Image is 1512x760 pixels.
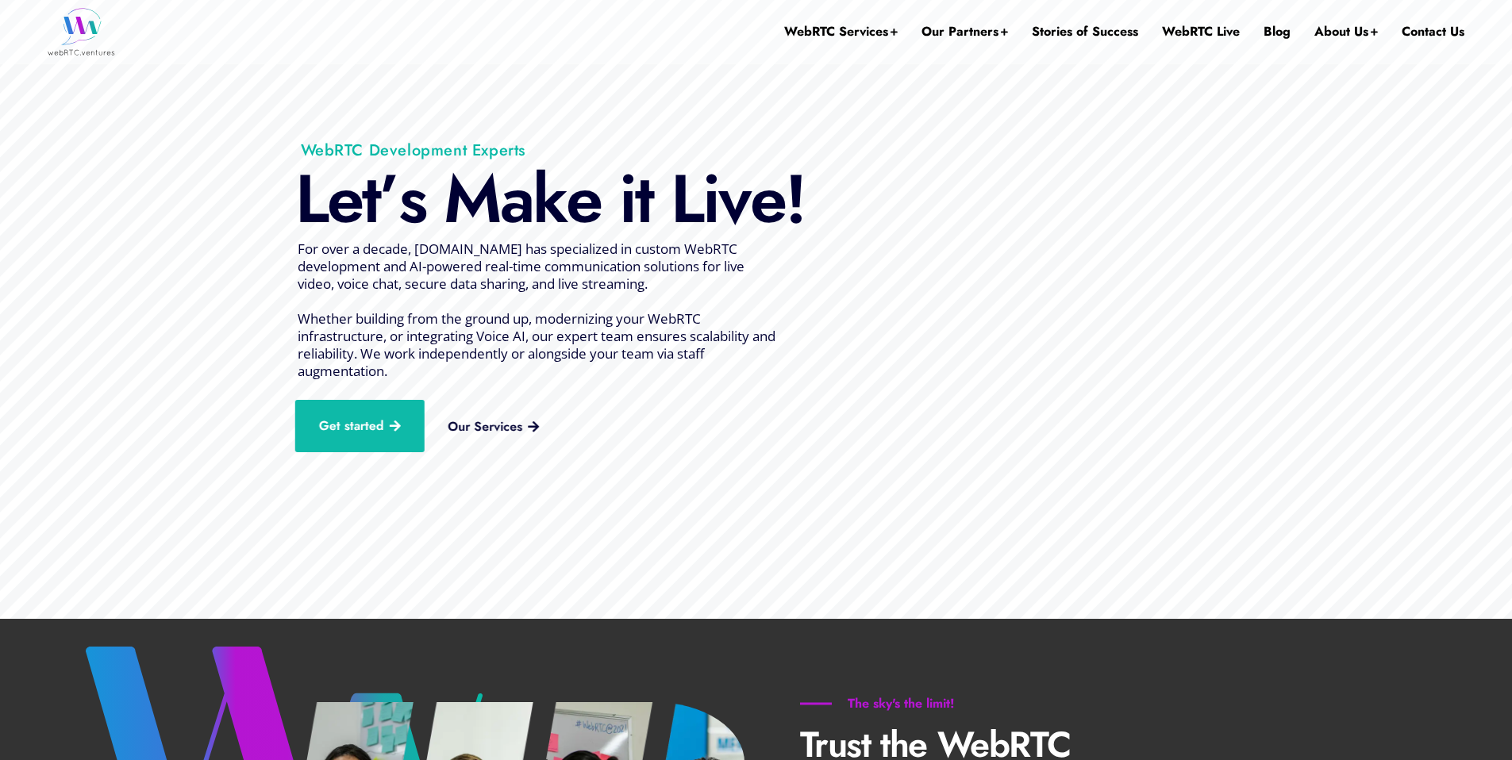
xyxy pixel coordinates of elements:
div: i [702,163,718,235]
div: ! [785,163,805,235]
div: t [362,163,379,235]
img: WebRTC.ventures [48,8,115,56]
div: i [619,163,635,235]
a: Get started [294,400,424,452]
h1: WebRTC Development Experts [253,140,775,160]
div: L [671,163,702,235]
h6: The sky's the limit! [800,696,1002,712]
div: a [500,163,533,235]
div: e [327,163,362,235]
div: e [566,163,601,235]
span: For over a decade, [DOMAIN_NAME] has specialized in custom WebRTC development and AI-powered real... [298,240,775,380]
div: t [635,163,652,235]
div: e [750,163,785,235]
a: Our Services [424,408,563,446]
div: L [295,163,327,235]
span: Whether building from the ground up, modernizing your WebRTC infrastructure, or integrating Voice... [298,309,775,380]
div: s [398,163,425,235]
div: v [718,163,750,235]
div: k [533,163,566,235]
div: M [444,163,500,235]
div: ’ [379,163,398,235]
